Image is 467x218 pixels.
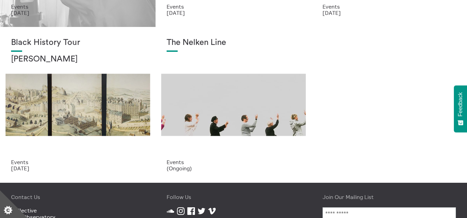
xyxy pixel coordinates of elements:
[323,194,456,200] h4: Join Our Mailing List
[167,159,300,165] p: Events
[167,165,300,171] p: (Ongoing)
[11,10,144,16] p: [DATE]
[323,10,456,16] p: [DATE]
[11,38,144,48] h1: Black History Tour
[11,165,144,171] p: [DATE]
[167,38,300,48] h1: The Nelken Line
[11,159,144,165] p: Events
[11,194,144,200] h4: Contact Us
[167,3,300,10] p: Events
[454,85,467,132] button: Feedback - Show survey
[11,55,144,64] h2: [PERSON_NAME]
[323,3,456,10] p: Events
[167,10,300,16] p: [DATE]
[156,27,311,182] a: © Eoin Carey The Nelken Line Events (Ongoing)
[457,92,464,116] span: Feedback
[11,3,144,10] p: Events
[167,194,300,200] h4: Follow Us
